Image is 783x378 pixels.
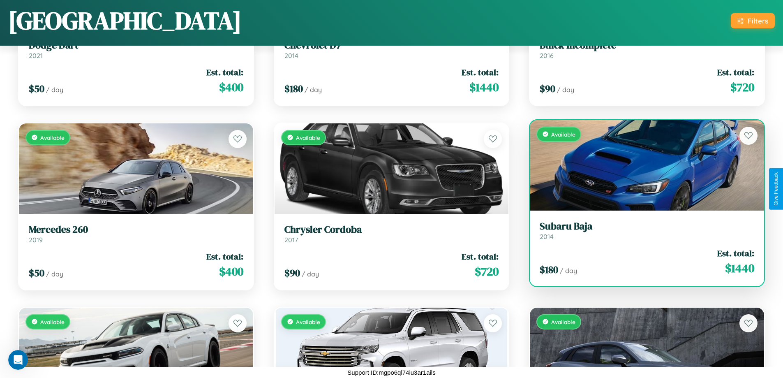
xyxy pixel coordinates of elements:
span: / day [46,86,63,94]
span: / day [305,86,322,94]
a: Dodge Dart2021 [29,39,243,60]
span: $ 50 [29,82,44,95]
h3: Chevrolet D7 [284,39,499,51]
span: $ 50 [29,266,44,280]
span: Est. total: [462,66,499,78]
span: $ 180 [284,82,303,95]
a: Mercedes 2602019 [29,224,243,244]
span: Available [296,318,320,325]
p: Support ID: mgpo6ql74iu3ar1ails [347,367,435,378]
iframe: Intercom live chat [8,350,28,370]
a: Chevrolet D72014 [284,39,499,60]
span: / day [302,270,319,278]
span: Est. total: [206,66,243,78]
span: Available [296,134,320,141]
span: Est. total: [717,66,754,78]
h3: Mercedes 260 [29,224,243,236]
h3: Buick Incomplete [540,39,754,51]
span: 2017 [284,236,298,244]
span: $ 1440 [469,79,499,95]
span: / day [557,86,574,94]
span: $ 180 [540,263,558,276]
span: Available [551,318,575,325]
span: Est. total: [717,247,754,259]
span: 2014 [284,51,298,60]
div: Give Feedback [773,172,779,206]
h3: Chrysler Cordoba [284,224,499,236]
span: $ 90 [284,266,300,280]
h1: [GEOGRAPHIC_DATA] [8,4,242,37]
span: $ 400 [219,263,243,280]
span: $ 720 [730,79,754,95]
h3: Subaru Baja [540,220,754,232]
span: / day [560,267,577,275]
span: / day [46,270,63,278]
span: Available [40,318,65,325]
a: Chrysler Cordoba2017 [284,224,499,244]
div: Filters [748,16,768,25]
span: 2014 [540,232,554,241]
span: $ 1440 [725,260,754,276]
span: 2019 [29,236,43,244]
span: Est. total: [206,250,243,262]
span: $ 400 [219,79,243,95]
span: Available [40,134,65,141]
span: 2016 [540,51,554,60]
span: Est. total: [462,250,499,262]
a: Buick Incomplete2016 [540,39,754,60]
span: 2021 [29,51,43,60]
span: $ 720 [475,263,499,280]
span: $ 90 [540,82,555,95]
button: Filters [731,13,775,28]
a: Subaru Baja2014 [540,220,754,241]
h3: Dodge Dart [29,39,243,51]
span: Available [551,131,575,138]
